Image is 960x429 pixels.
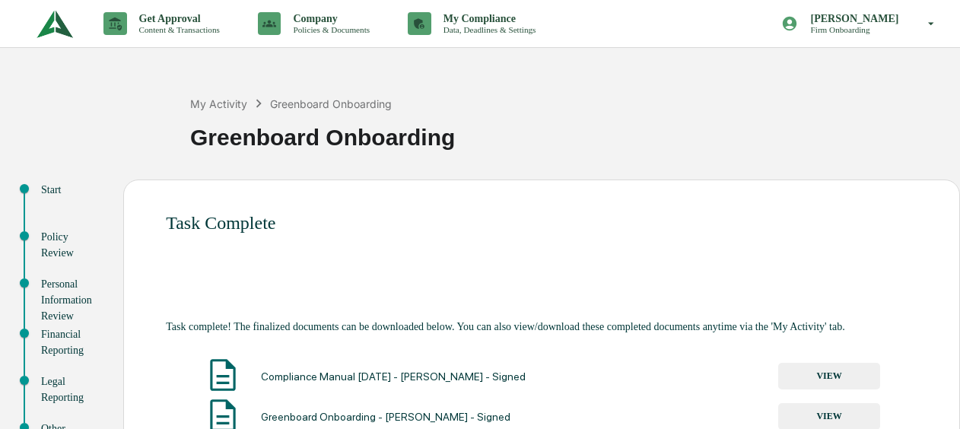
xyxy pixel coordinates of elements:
[41,278,105,326] div: Personal Information Review
[41,375,105,407] div: Legal Reporting
[275,24,366,35] p: Policies & Documents
[266,413,516,425] div: Greenboard Onboarding - [PERSON_NAME] - Signed
[172,323,923,335] div: Task complete! The finalized documents can be downloaded below. You can also view/download these ...
[127,24,221,35] p: Content & Transactions
[420,12,528,24] p: My Compliance
[41,183,105,199] div: Start
[275,12,366,24] p: Company
[802,12,906,24] p: [PERSON_NAME]
[41,230,105,246] div: Policy Review
[190,113,952,152] div: Greenboard Onboarding
[270,97,392,110] div: Greenboard Onboarding
[802,24,906,35] p: Firm Onboarding
[37,3,73,45] img: logo
[172,214,923,237] div: Task Complete
[266,373,531,385] div: Compliance Manual [DATE] - [PERSON_NAME] - Signed
[190,97,247,110] div: My Activity
[209,358,247,396] img: Document Icon
[787,366,886,392] button: VIEW
[420,24,528,35] p: Data, Deadlines & Settings
[127,12,221,24] p: Get Approval
[41,328,105,360] div: Financial Reporting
